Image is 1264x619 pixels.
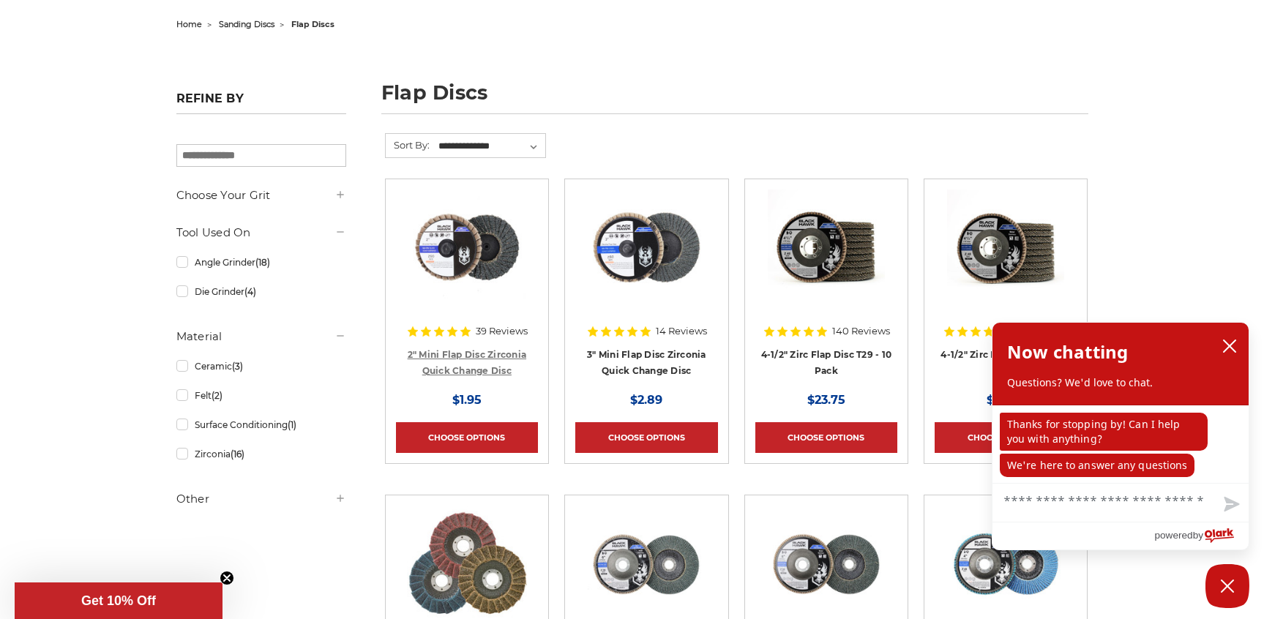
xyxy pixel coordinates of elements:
a: Ceramic [176,353,346,379]
h5: Choose Your Grit [176,187,346,204]
p: Questions? We'd love to chat. [1007,375,1234,390]
h5: Material [176,328,346,345]
a: BHA 3" Quick Change 60 Grit Flap Disc for Fine Grinding and Finishing [575,190,717,331]
h2: Now chatting [1007,337,1128,367]
span: (16) [231,449,244,459]
button: Close teaser [220,571,234,585]
label: Sort By: [386,134,430,156]
h5: Tool Used On [176,224,346,241]
img: 4.5" Black Hawk Zirconia Flap Disc 10 Pack [768,190,885,307]
span: $2.89 [630,393,662,407]
span: by [1193,526,1203,544]
p: Thanks for stopping by! Can I help you with anything? [1000,413,1208,451]
span: $23.75 [807,393,845,407]
h5: Other [176,490,346,508]
div: olark chatbox [992,322,1249,550]
div: Get 10% OffClose teaser [15,582,222,619]
a: Angle Grinder [176,250,346,275]
a: sanding discs [219,19,274,29]
span: Get 10% Off [81,593,156,608]
span: 140 Reviews [832,326,890,336]
a: Felt [176,383,346,408]
a: 3" Mini Flap Disc Zirconia Quick Change Disc [587,349,706,377]
a: 4-1/2" Zirc Flap Disc T29 - 10 Pack [761,349,892,377]
span: flap discs [291,19,334,29]
img: Black Hawk 4-1/2" x 7/8" Flap Disc Type 27 - 10 Pack [947,190,1064,307]
h5: Refine by [176,91,346,114]
span: 14 Reviews [656,326,707,336]
span: (1) [288,419,296,430]
span: (2) [212,390,222,401]
a: 4-1/2" Zirc Flap Disc T27 - 10 Pack [940,349,1071,377]
span: (3) [232,361,243,372]
select: Sort By: [436,135,545,157]
a: Choose Options [935,422,1077,453]
a: Choose Options [755,422,897,453]
p: We're here to answer any questions [1000,454,1194,477]
button: Send message [1212,488,1249,522]
span: $1.95 [452,393,482,407]
img: BHA 3" Quick Change 60 Grit Flap Disc for Fine Grinding and Finishing [588,190,705,307]
a: Black Hawk 4-1/2" x 7/8" Flap Disc Type 27 - 10 Pack [935,190,1077,331]
span: (18) [255,257,270,268]
div: chat [992,405,1249,483]
h1: flap discs [381,83,1088,114]
a: 4.5" Black Hawk Zirconia Flap Disc 10 Pack [755,190,897,331]
a: Choose Options [575,422,717,453]
a: Die Grinder [176,279,346,304]
span: 39 Reviews [476,326,528,336]
a: Choose Options [396,422,538,453]
a: Black Hawk Abrasives 2-inch Zirconia Flap Disc with 60 Grit Zirconia for Smooth Finishing [396,190,538,331]
a: Zirconia [176,441,346,467]
span: $23.75 [987,393,1025,407]
span: powered [1154,526,1192,544]
button: Close Chatbox [1205,564,1249,608]
span: (4) [244,286,256,297]
a: home [176,19,202,29]
a: Surface Conditioning [176,412,346,438]
a: Powered by Olark [1154,522,1249,549]
a: 2" Mini Flap Disc Zirconia Quick Change Disc [408,349,527,377]
button: close chatbox [1218,335,1241,357]
img: Black Hawk Abrasives 2-inch Zirconia Flap Disc with 60 Grit Zirconia for Smooth Finishing [408,190,526,307]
